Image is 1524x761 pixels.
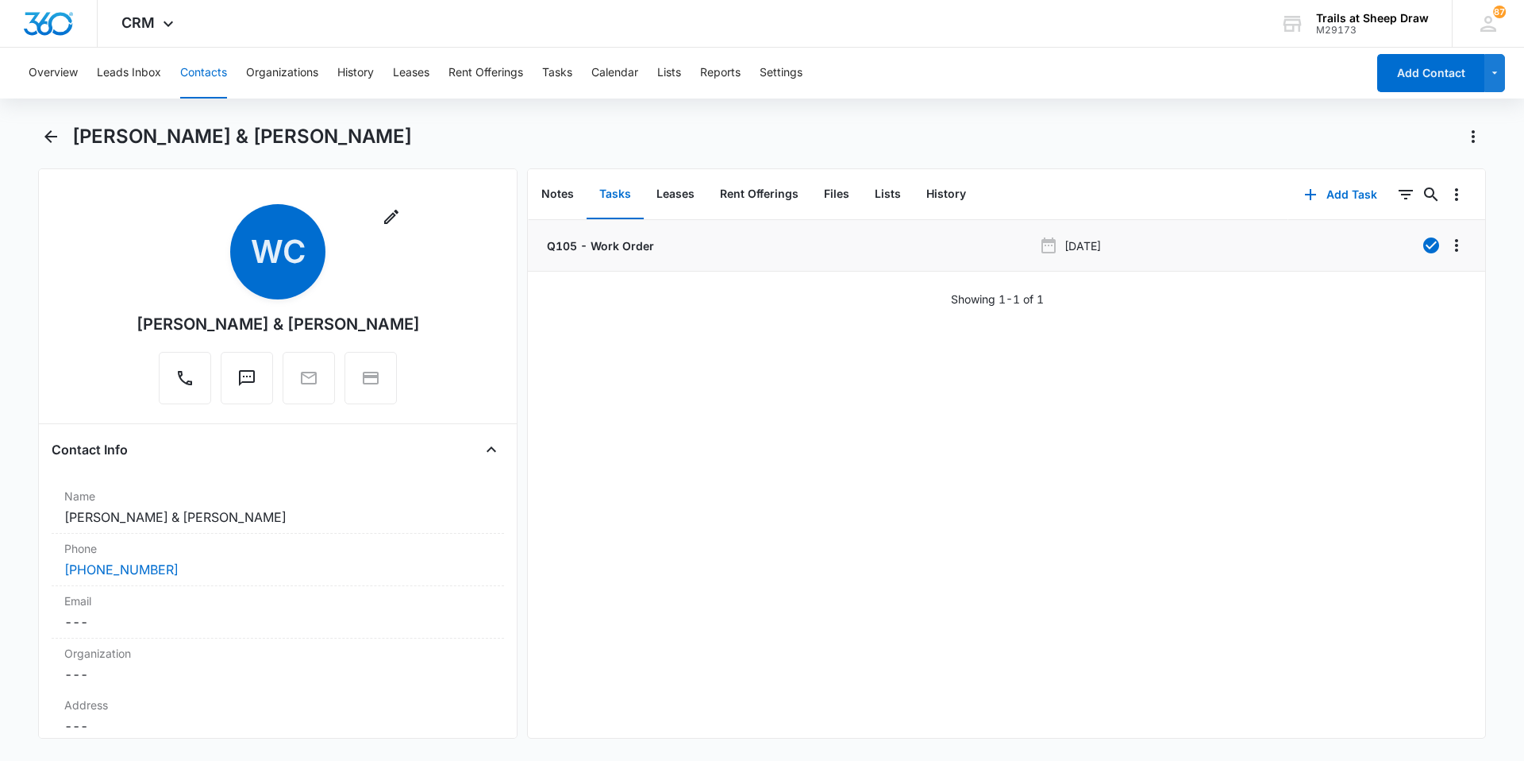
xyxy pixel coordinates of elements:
button: Filters [1393,182,1418,207]
button: Calendar [591,48,638,99]
button: Contacts [180,48,227,99]
label: Name [64,488,491,504]
button: Tasks [542,48,572,99]
button: Organizations [246,48,318,99]
div: account name [1316,12,1429,25]
div: [PERSON_NAME] & [PERSON_NAME] [137,312,420,336]
button: Reports [700,48,741,99]
button: Search... [1418,182,1444,207]
button: History [914,170,979,219]
div: Address--- [52,690,504,743]
a: [PHONE_NUMBER] [64,560,179,579]
label: Address [64,697,491,713]
button: Close [479,437,504,462]
h1: [PERSON_NAME] & [PERSON_NAME] [72,125,412,149]
dd: --- [64,612,491,632]
button: Rent Offerings [707,170,811,219]
dd: --- [64,665,491,684]
button: History [337,48,374,99]
button: Leads Inbox [97,48,161,99]
a: Call [159,377,211,390]
div: account id [1316,25,1429,36]
button: Text [221,352,273,404]
button: Lists [862,170,914,219]
button: Tasks [587,170,644,219]
dd: --- [64,717,491,736]
div: Name[PERSON_NAME] & [PERSON_NAME] [52,481,504,534]
button: Add Contact [1377,54,1484,92]
h4: Contact Info [52,440,128,459]
button: Lists [657,48,681,99]
div: Email--- [52,586,504,639]
dd: [PERSON_NAME] & [PERSON_NAME] [64,508,491,527]
span: 87 [1493,6,1506,18]
button: Notes [529,170,587,219]
button: Add Task [1288,176,1393,214]
p: Showing 1-1 of 1 [951,291,1044,307]
button: Rent Offerings [448,48,523,99]
div: notifications count [1493,6,1506,18]
label: Phone [64,540,491,557]
button: Back [38,124,63,149]
button: Settings [760,48,802,99]
button: Files [811,170,862,219]
button: Overflow Menu [1444,233,1469,258]
button: Actions [1460,124,1486,149]
button: Leases [393,48,429,99]
label: Organization [64,645,491,662]
p: [DATE] [1064,238,1101,254]
span: WC [230,204,325,299]
a: Text [221,377,273,390]
div: Organization--- [52,639,504,690]
a: Q105 - Work Order [544,238,654,254]
button: Overview [29,48,78,99]
button: Call [159,352,211,404]
button: Leases [644,170,707,219]
span: CRM [121,14,155,31]
label: Email [64,593,491,609]
div: Phone[PHONE_NUMBER] [52,534,504,586]
button: Overflow Menu [1444,182,1469,207]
